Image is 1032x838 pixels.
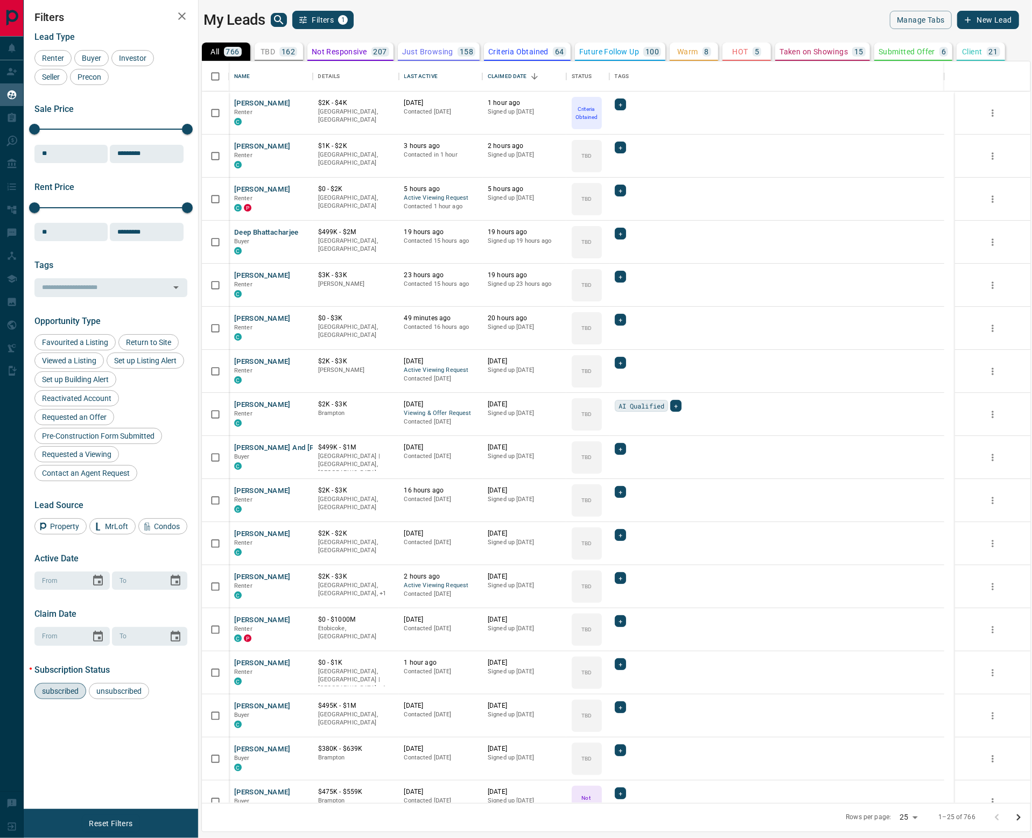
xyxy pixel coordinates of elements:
[615,61,629,91] div: Tags
[229,61,313,91] div: Name
[619,185,622,196] span: +
[234,400,291,410] button: [PERSON_NAME]
[733,48,748,55] p: HOT
[581,367,592,375] p: TBD
[234,204,242,212] div: condos.ca
[234,376,242,384] div: condos.ca
[488,314,561,323] p: 20 hours ago
[318,529,394,538] p: $2K - $2K
[488,409,561,418] p: Signed up [DATE]
[89,683,149,699] div: unsubscribed
[488,98,561,108] p: 1 hour ago
[404,529,478,538] p: [DATE]
[581,582,592,590] p: TBD
[234,118,242,125] div: condos.ca
[615,357,626,369] div: +
[38,394,115,403] span: Reactivated Account
[404,495,478,504] p: Contacted [DATE]
[234,281,252,288] span: Renter
[460,48,473,55] p: 158
[271,13,287,27] button: search button
[670,400,682,412] div: +
[404,142,478,151] p: 3 hours ago
[402,48,453,55] p: Just Browsing
[615,443,626,455] div: +
[110,356,180,365] span: Set up Listing Alert
[1008,807,1029,828] button: Go to next page
[318,280,394,288] p: [PERSON_NAME]
[318,142,394,151] p: $1K - $2K
[34,683,86,699] div: subscribed
[985,449,1001,466] button: more
[234,247,242,255] div: condos.ca
[234,443,364,453] button: [PERSON_NAME] And [PERSON_NAME]
[234,591,242,599] div: condos.ca
[488,658,561,667] p: [DATE]
[34,334,116,350] div: Favourited a Listing
[38,432,158,440] span: Pre-Construction Form Submitted
[318,228,394,237] p: $499K - $2M
[488,194,561,202] p: Signed up [DATE]
[234,419,242,427] div: condos.ca
[34,446,119,462] div: Requested a Viewing
[482,61,566,91] div: Claimed Date
[234,486,291,496] button: [PERSON_NAME]
[890,11,951,29] button: Manage Tabs
[234,314,291,324] button: [PERSON_NAME]
[619,659,622,670] span: +
[404,98,478,108] p: [DATE]
[619,745,622,756] span: +
[942,48,946,55] p: 6
[619,228,622,239] span: +
[318,486,394,495] p: $2K - $3K
[234,324,252,331] span: Renter
[488,185,561,194] p: 5 hours ago
[581,625,592,633] p: TBD
[234,539,252,546] span: Renter
[150,522,184,531] span: Condos
[34,104,74,114] span: Sale Price
[318,615,394,624] p: $0 - $1000M
[38,687,82,695] span: subscribed
[985,234,1001,250] button: more
[488,615,561,624] p: [DATE]
[34,371,116,388] div: Set up Building Alert
[46,522,83,531] span: Property
[234,195,252,202] span: Renter
[165,570,186,591] button: Choose date
[615,314,626,326] div: +
[404,108,478,116] p: Contacted [DATE]
[313,61,399,91] div: Details
[234,496,252,503] span: Renter
[318,194,394,210] p: [GEOGRAPHIC_DATA], [GEOGRAPHIC_DATA]
[234,271,291,281] button: [PERSON_NAME]
[234,668,252,675] span: Renter
[985,105,1001,121] button: more
[93,687,145,695] span: unsubscribed
[619,99,622,110] span: +
[488,357,561,366] p: [DATE]
[615,228,626,240] div: +
[244,635,251,642] div: property.ca
[488,572,561,581] p: [DATE]
[619,271,622,282] span: +
[488,495,561,504] p: Signed up [DATE]
[985,191,1001,207] button: more
[318,538,394,555] p: [GEOGRAPHIC_DATA], [GEOGRAPHIC_DATA]
[234,572,291,582] button: [PERSON_NAME]
[107,353,184,369] div: Set up Listing Alert
[619,443,622,454] span: +
[87,626,109,647] button: Choose date
[318,658,394,667] p: $0 - $1K
[985,794,1001,810] button: more
[318,409,394,418] p: Brampton
[488,581,561,590] p: Signed up [DATE]
[579,48,639,55] p: Future Follow Up
[572,61,592,91] div: Status
[581,195,592,203] p: TBD
[292,11,354,29] button: Filters1
[318,314,394,323] p: $0 - $3K
[962,48,982,55] p: Client
[234,548,242,556] div: condos.ca
[78,54,105,62] span: Buyer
